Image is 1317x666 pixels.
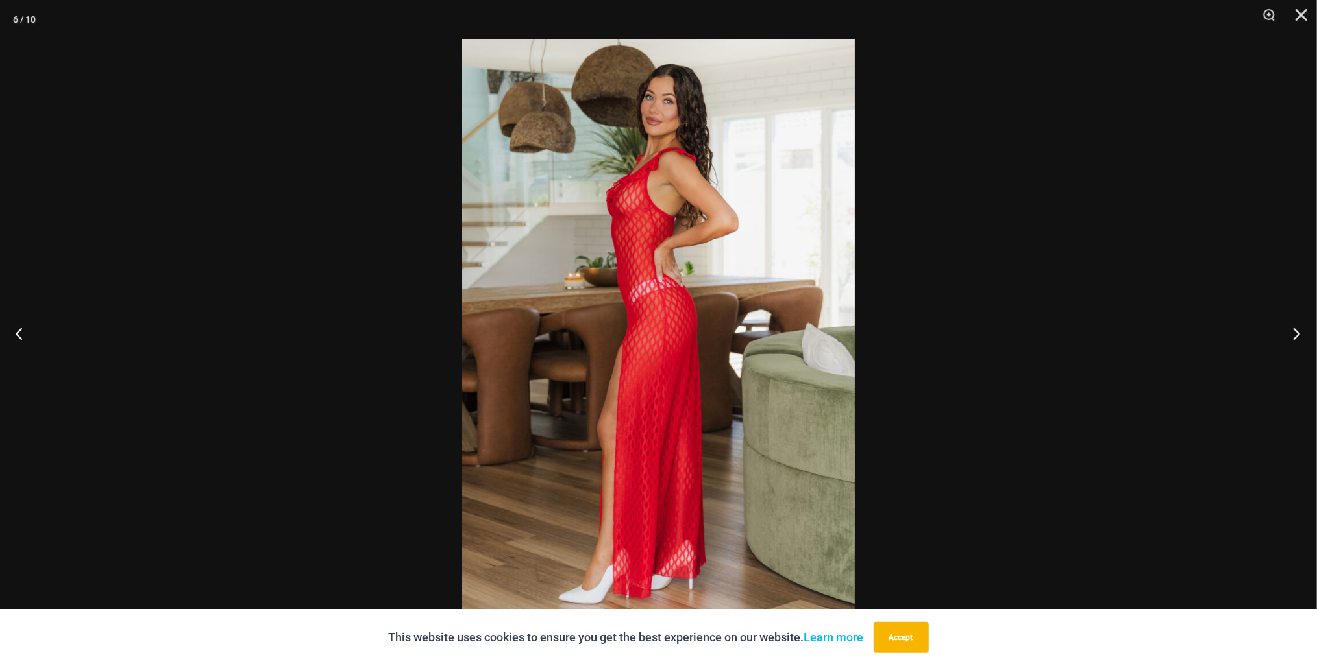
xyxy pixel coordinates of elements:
img: Sometimes Red 587 Dress 03 [462,39,855,627]
div: 6 / 10 [13,10,36,29]
button: Next [1268,301,1317,366]
p: This website uses cookies to ensure you get the best experience on our website. [389,628,864,647]
button: Accept [874,622,929,653]
a: Learn more [804,630,864,644]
